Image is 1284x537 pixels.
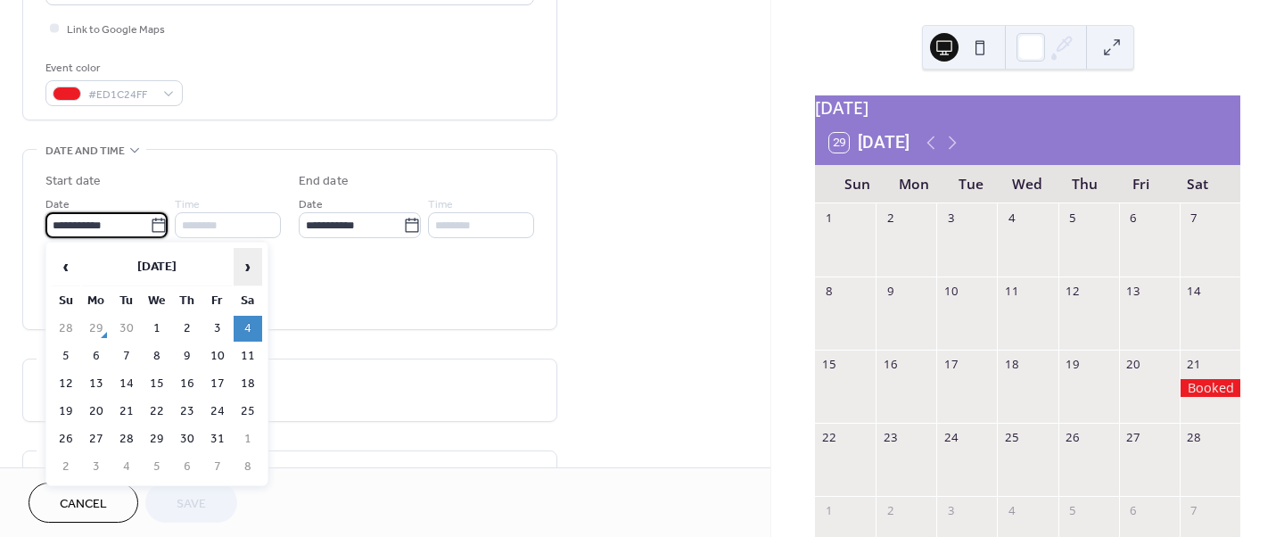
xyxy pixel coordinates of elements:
div: 28 [1186,429,1202,445]
div: Event color [45,59,179,78]
div: 9 [882,283,898,299]
div: Start date [45,172,101,191]
div: 4 [1004,210,1020,226]
td: 11 [234,343,262,369]
td: 5 [143,454,171,480]
div: 22 [821,429,837,445]
div: 24 [942,429,959,445]
div: Booked [1180,379,1240,397]
div: 7 [1186,503,1202,519]
span: Date [299,195,323,214]
th: Sa [234,288,262,314]
div: 14 [1186,283,1202,299]
span: Date [45,195,70,214]
div: 23 [882,429,898,445]
div: 5 [1065,210,1081,226]
td: 16 [173,371,202,397]
div: Sun [829,165,886,203]
a: Cancel [29,483,138,523]
div: 19 [1065,356,1081,372]
div: 10 [942,283,959,299]
div: 6 [1125,210,1141,226]
div: 21 [1186,356,1202,372]
td: 23 [173,399,202,425]
div: 4 [1004,503,1020,519]
button: 29[DATE] [823,128,916,157]
div: 3 [942,503,959,519]
div: 16 [882,356,898,372]
td: 15 [143,371,171,397]
div: 2 [882,503,898,519]
td: 28 [52,316,80,342]
td: 7 [112,343,141,369]
td: 4 [234,316,262,342]
td: 2 [52,454,80,480]
th: Su [52,288,80,314]
div: Mon [886,165,943,203]
td: 26 [52,426,80,452]
div: Fri [1113,165,1170,203]
div: 2 [882,210,898,226]
div: 5 [1065,503,1081,519]
td: 12 [52,371,80,397]
span: ‹ [53,249,79,285]
td: 4 [112,454,141,480]
td: 29 [82,316,111,342]
span: Cancel [60,495,107,514]
td: 30 [112,316,141,342]
div: End date [299,172,349,191]
td: 14 [112,371,141,397]
div: 18 [1004,356,1020,372]
td: 17 [203,371,232,397]
div: 15 [821,356,837,372]
td: 13 [82,371,111,397]
td: 8 [234,454,262,480]
td: 1 [234,426,262,452]
td: 1 [143,316,171,342]
div: Tue [942,165,1000,203]
div: 25 [1004,429,1020,445]
div: 11 [1004,283,1020,299]
td: 22 [143,399,171,425]
td: 25 [234,399,262,425]
div: 8 [821,283,837,299]
div: Wed [1000,165,1057,203]
td: 7 [203,454,232,480]
div: 6 [1125,503,1141,519]
td: 6 [82,343,111,369]
td: 19 [52,399,80,425]
th: Fr [203,288,232,314]
td: 28 [112,426,141,452]
td: 3 [82,454,111,480]
td: 9 [173,343,202,369]
td: 8 [143,343,171,369]
th: Mo [82,288,111,314]
div: Sat [1169,165,1226,203]
span: #ED1C24FF [88,86,154,104]
div: 13 [1125,283,1141,299]
span: › [235,249,261,285]
span: Time [175,195,200,214]
div: Thu [1056,165,1113,203]
td: 10 [203,343,232,369]
span: Time [428,195,453,214]
th: Th [173,288,202,314]
td: 5 [52,343,80,369]
td: 24 [203,399,232,425]
div: 12 [1065,283,1081,299]
td: 6 [173,454,202,480]
td: 21 [112,399,141,425]
th: Tu [112,288,141,314]
div: 26 [1065,429,1081,445]
td: 2 [173,316,202,342]
div: 17 [942,356,959,372]
td: 3 [203,316,232,342]
td: 20 [82,399,111,425]
div: 3 [942,210,959,226]
td: 18 [234,371,262,397]
div: 1 [821,503,837,519]
th: [DATE] [82,248,232,286]
div: 1 [821,210,837,226]
td: 30 [173,426,202,452]
div: [DATE] [815,95,1240,121]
